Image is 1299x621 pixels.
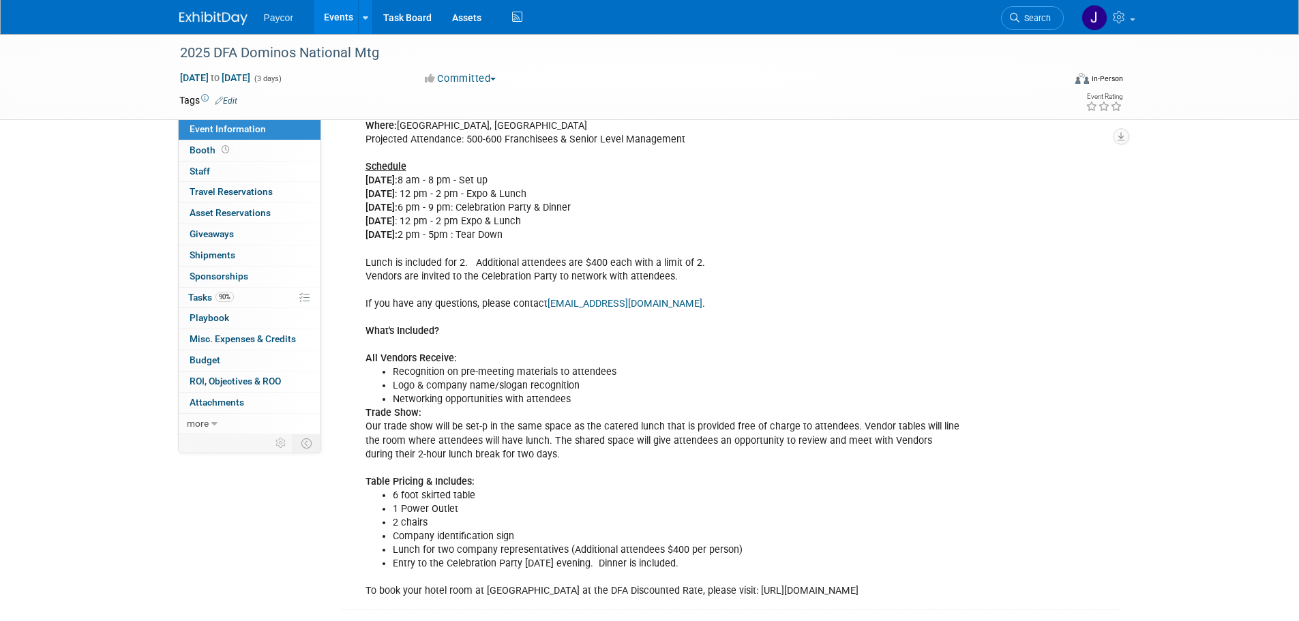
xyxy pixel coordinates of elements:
span: Search [1019,13,1051,23]
li: Lunch for two company representatives (Additional attendees $400 per person) [393,543,962,557]
li: 2 chairs [393,516,962,530]
span: Paycor [264,12,294,23]
li: Logo & company name/slogan recognition [393,379,962,393]
span: more [187,418,209,429]
div: Event Format [983,71,1124,91]
b: All Vendors Receive: [365,352,457,364]
div: Event Rating [1086,93,1122,100]
b: What's Included? [365,325,439,337]
b: [DATE] [365,215,395,227]
span: Playbook [190,312,229,323]
b: Table Pricing & Includes: [365,476,475,487]
li: 1 Power Outlet [393,502,962,516]
span: Travel Reservations [190,186,273,197]
li: Recognition on pre-meeting materials to attendees [393,365,962,379]
span: Misc. Expenses & Credits [190,333,296,344]
a: Playbook [179,308,320,329]
span: ROI, Objectives & ROO [190,376,281,387]
b: Schedule [365,161,406,172]
span: Event Information [190,123,266,134]
span: Sponsorships [190,271,248,282]
div: In-Person [1091,74,1123,84]
a: Event Information [179,119,320,140]
b: [DATE]: [365,175,398,186]
a: Budget [179,350,320,371]
a: ROI, Objectives & ROO [179,372,320,392]
div: 2025 DFA Dominos National Mtg [175,41,1043,65]
b: Trade Show: [365,407,421,419]
td: Toggle Event Tabs [293,434,320,452]
a: Shipments [179,245,320,266]
span: Staff [190,166,210,177]
span: (3 days) [253,74,282,83]
a: Giveaways [179,224,320,245]
span: Giveaways [190,228,234,239]
span: Tasks [188,292,234,303]
span: to [209,72,222,83]
a: Asset Reservations [179,203,320,224]
a: Misc. Expenses & Credits [179,329,320,350]
span: Booth [190,145,232,155]
a: Sponsorships [179,267,320,287]
a: [EMAIL_ADDRESS][DOMAIN_NAME] [548,298,702,309]
a: Attachments [179,393,320,413]
b: Where: [365,120,397,132]
a: Staff [179,162,320,182]
li: Company identification sign [393,530,962,543]
img: Format-Inperson.png [1075,73,1089,84]
span: Asset Reservations [190,207,271,218]
b: [DATE] [365,188,395,200]
span: Booth not reserved yet [219,145,232,155]
button: Committed [420,72,501,86]
a: Search [1001,6,1064,30]
span: Shipments [190,249,235,260]
a: Booth [179,140,320,161]
td: Tags [179,93,237,107]
b: [DATE]: [365,202,398,213]
img: Jenny Campbell [1081,5,1107,31]
li: Entry to the Celebration Party [DATE] evening. Dinner is included. [393,557,962,571]
div: 2025 DFA National Meeting Vendor Registration [DATE] - [DATE] [GEOGRAPHIC_DATA], [GEOGRAPHIC_DATA... [356,85,970,605]
a: more [179,414,320,434]
td: Personalize Event Tab Strip [269,434,293,452]
a: Travel Reservations [179,182,320,202]
li: Networking opportunities with attendees [393,393,962,406]
b: [DATE]: [365,229,398,241]
img: ExhibitDay [179,12,248,25]
a: Tasks90% [179,288,320,308]
li: 6 foot skirted table [393,489,962,502]
span: 90% [215,292,234,302]
span: Budget [190,354,220,365]
a: Edit [215,96,237,106]
span: [DATE] [DATE] [179,72,251,84]
span: Attachments [190,397,244,408]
